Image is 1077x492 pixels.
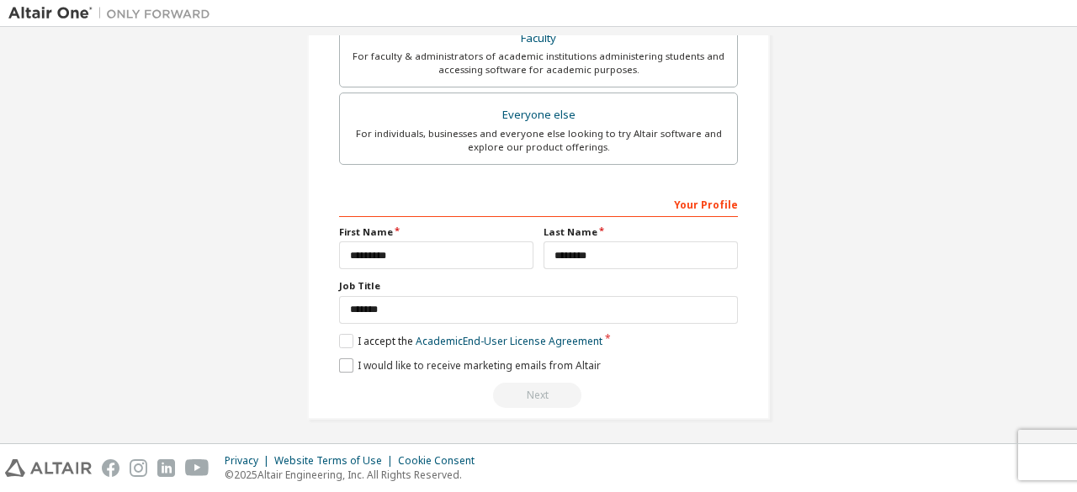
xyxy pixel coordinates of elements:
img: youtube.svg [185,459,210,477]
div: Email already exists [339,383,738,408]
img: Altair One [8,5,219,22]
div: Cookie Consent [398,454,485,468]
div: Faculty [350,27,727,50]
img: altair_logo.svg [5,459,92,477]
div: Everyone else [350,103,727,127]
p: © 2025 Altair Engineering, Inc. All Rights Reserved. [225,468,485,482]
div: For individuals, businesses and everyone else looking to try Altair software and explore our prod... [350,127,727,154]
label: Last Name [544,225,738,239]
div: Your Profile [339,190,738,217]
label: I would like to receive marketing emails from Altair [339,358,601,373]
img: instagram.svg [130,459,147,477]
div: For faculty & administrators of academic institutions administering students and accessing softwa... [350,50,727,77]
div: Website Terms of Use [274,454,398,468]
img: facebook.svg [102,459,119,477]
div: Privacy [225,454,274,468]
label: Job Title [339,279,738,293]
a: Academic End-User License Agreement [416,334,602,348]
img: linkedin.svg [157,459,175,477]
label: I accept the [339,334,602,348]
label: First Name [339,225,533,239]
